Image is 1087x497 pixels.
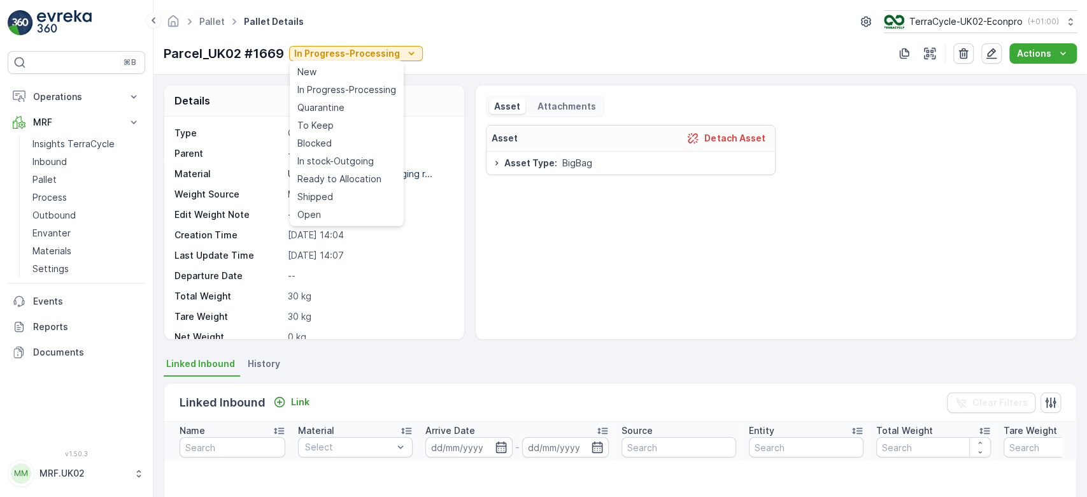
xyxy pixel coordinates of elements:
p: -- [288,270,450,282]
p: Total Weight [174,290,283,303]
a: Pallet [199,16,225,27]
img: terracycle_logo_wKaHoWT.png [884,15,904,29]
button: MMMRF.UK02 [8,460,145,487]
p: Tare Weight [1004,424,1057,437]
div: MM [11,463,31,484]
span: 30 [75,230,86,241]
p: 30 kg [288,290,450,303]
p: ( +01:00 ) [1028,17,1059,27]
button: Detach Asset [681,131,770,146]
span: To Keep [297,119,334,132]
p: Attachments [536,100,596,113]
p: Net Weight [174,331,283,343]
p: - [288,208,450,221]
span: Asset Type : [11,293,67,304]
p: Outgoing [288,127,450,140]
p: Materials [32,245,71,257]
span: Pallet Details [241,15,306,28]
button: In Progress-Processing [289,46,423,61]
span: Asset Type : [504,157,557,169]
span: Ready to Allocation [297,173,381,185]
p: 0 kg [288,331,450,343]
span: Linked Inbound [166,357,235,370]
button: Operations [8,84,145,110]
span: BigBag [67,293,98,304]
span: Material : [11,314,54,325]
a: Outbound [27,206,145,224]
span: v 1.50.3 [8,450,145,457]
span: Open [297,208,321,221]
p: Insights TerraCycle [32,138,115,150]
p: [DATE] 14:04 [288,229,450,241]
p: Material [174,168,283,180]
p: UK-A0008 I Eyecare packaging r... [288,168,432,179]
span: In Progress-Processing [297,83,396,96]
span: UK-A0008 I Eyecare packaging rigid [54,314,212,325]
span: Tare Weight : [11,272,71,283]
p: Actions [1017,47,1051,60]
p: Tare Weight [174,310,283,323]
p: Type [174,127,283,140]
p: Edit Weight Note [174,208,283,221]
a: Process [27,189,145,206]
span: In stock-Outgoing [297,155,374,168]
a: Settings [27,260,145,278]
span: Name : [11,209,42,220]
img: logo_light-DOdMpM7g.png [37,10,92,36]
span: Quarantine [297,101,345,114]
a: Documents [8,340,145,365]
span: Blocked [297,137,332,150]
span: New [297,66,316,78]
p: Source [622,424,653,437]
a: Reports [8,314,145,340]
p: Linked Inbound [180,394,266,412]
p: Asset [492,132,518,145]
p: Documents [33,346,140,359]
span: Parcel_UK02 #1669 [42,209,125,220]
p: MRF [33,116,120,129]
a: Events [8,289,145,314]
a: Envanter [27,224,145,242]
p: Inbound [32,155,67,168]
p: [DATE] 14:07 [288,249,450,262]
p: Arrive Date [425,424,475,437]
p: Material [298,424,334,437]
span: Shipped [297,191,333,203]
span: BigBag [562,157,592,169]
p: - [515,440,520,455]
button: Link [268,394,315,410]
button: Actions [1009,43,1077,64]
p: Parent [174,147,283,160]
p: TerraCycle-UK02-Econpro [909,15,1023,28]
p: ⌘B [124,57,136,68]
button: Clear Filters [947,393,1035,413]
span: Total Weight : [11,230,75,241]
button: MRF [8,110,145,135]
a: Homepage [166,19,180,30]
input: dd/mm/yyyy [522,437,609,457]
p: Events [33,295,140,308]
p: Creation Time [174,229,283,241]
a: Materials [27,242,145,260]
p: In Progress-Processing [294,47,400,60]
p: Reports [33,321,140,333]
p: Asset [494,100,520,113]
span: History [248,357,280,370]
p: Settings [32,263,69,275]
p: Last Update Time [174,249,283,262]
p: Link [291,396,309,408]
button: TerraCycle-UK02-Econpro(+01:00) [884,10,1077,33]
p: Entity [749,424,774,437]
p: - [288,147,450,160]
p: Envanter [32,227,71,240]
p: Select [305,441,393,454]
p: Clear Filters [972,396,1028,409]
p: Pallet [32,173,57,186]
input: Search [876,437,991,457]
p: Total Weight [876,424,933,437]
img: logo [8,10,33,36]
p: Outbound [32,209,76,222]
p: Weight Source [174,188,283,201]
span: Net Weight : [11,251,67,262]
a: Insights TerraCycle [27,135,145,153]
